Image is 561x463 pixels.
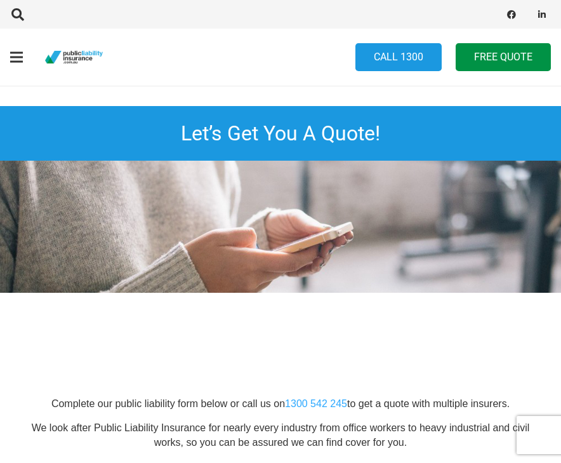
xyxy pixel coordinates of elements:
[503,6,520,23] a: Facebook
[355,43,442,72] a: Call 1300
[25,421,536,450] p: We look after Public Liability Insurance for nearly every industry from office workers to heavy i...
[45,51,103,64] a: pli_logotransparent
[456,43,551,72] a: FREE QUOTE
[2,41,31,73] a: Menu
[533,6,551,23] a: LinkedIn
[300,293,363,356] img: aig
[4,5,32,24] a: Search
[285,398,347,409] a: 1300 542 245
[25,397,536,411] p: Complete our public liability form below or call us on to get a quote with multiple insurers.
